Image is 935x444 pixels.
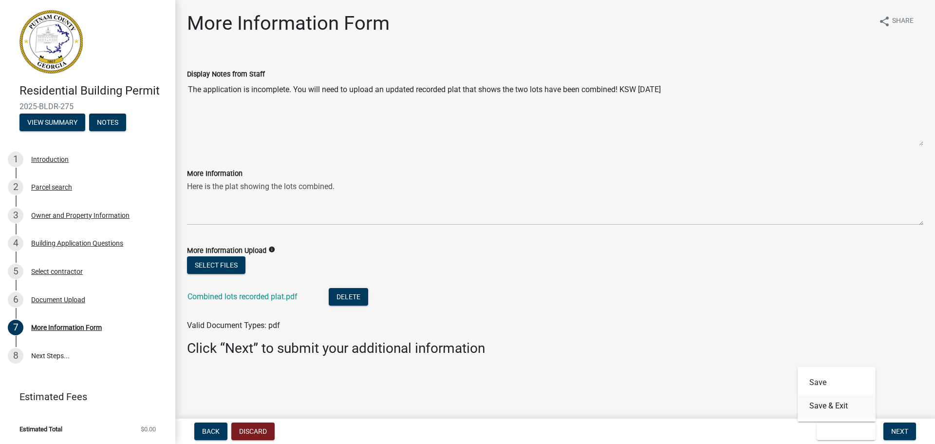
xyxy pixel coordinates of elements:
a: Combined lots recorded plat.pdf [187,292,298,301]
div: Save & Exit [798,367,876,422]
span: 2025-BLDR-275 [19,102,156,111]
wm-modal-confirm: Delete Document [329,293,368,302]
h4: Residential Building Permit [19,84,168,98]
span: $0.00 [141,426,156,432]
button: Save [798,371,876,394]
button: Next [883,423,916,440]
span: Next [891,427,908,435]
label: Display Notes from Staff [187,71,265,78]
button: Notes [89,114,126,131]
div: Building Application Questions [31,240,123,247]
button: Delete [329,288,368,306]
button: Discard [231,423,275,440]
div: Owner and Property Information [31,212,130,219]
img: Putnam County, Georgia [19,10,83,74]
div: Parcel search [31,184,72,191]
span: Estimated Total [19,426,62,432]
i: share [879,16,890,27]
div: Introduction [31,156,69,163]
div: 1 [8,152,23,167]
div: 6 [8,292,23,308]
wm-modal-confirm: Notes [89,119,126,127]
span: Back [202,427,220,435]
div: 7 [8,320,23,335]
h1: More Information Form [187,12,390,35]
div: Select contractor [31,268,83,275]
div: 3 [8,208,23,223]
button: Back [194,423,227,440]
div: 4 [8,235,23,251]
button: Save & Exit [798,394,876,418]
div: More Information Form [31,324,102,331]
label: More Information Upload [187,248,266,254]
label: More Information [187,171,243,177]
button: shareShare [871,12,921,31]
div: 2 [8,179,23,195]
a: Estimated Fees [8,387,160,406]
button: Save & Exit [817,423,876,440]
div: 5 [8,264,23,279]
i: info [268,246,275,253]
div: 8 [8,348,23,364]
span: Share [892,16,914,27]
span: Valid Document Types: pdf [187,321,280,330]
textarea: The application is incomplete. You will need to upload an updated recorded plat that shows the tw... [187,80,923,146]
span: Save & Exit [824,427,862,435]
button: Select files [187,256,245,274]
div: Document Upload [31,296,85,303]
button: View Summary [19,114,85,131]
h3: Click “Next” to submit your additional information [187,340,923,357]
wm-modal-confirm: Summary [19,119,85,127]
